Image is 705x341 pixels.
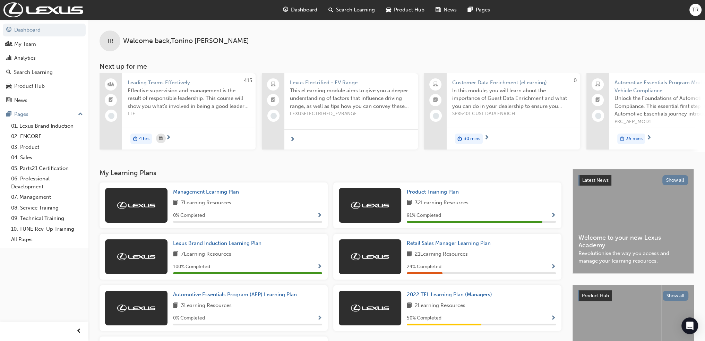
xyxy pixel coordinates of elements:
button: Show Progress [317,314,322,323]
a: 0Customer Data Enrichment (eLearning)In this module, you will learn about the importance of Guest... [424,73,580,150]
span: In this module, you will learn about the importance of Guest Data Enrichment and what you can do ... [452,87,575,110]
span: next-icon [166,135,171,141]
a: 06. Professional Development [8,173,86,192]
button: Show Progress [317,211,322,220]
span: next-icon [484,135,489,141]
span: car-icon [386,6,391,14]
a: Search Learning [3,66,86,79]
a: 08. Service Training [8,203,86,213]
img: Trak [351,202,389,209]
span: news-icon [436,6,441,14]
span: guage-icon [283,6,288,14]
span: book-icon [173,250,178,259]
span: Revolutionise the way you access and manage your learning resources. [578,249,688,265]
a: Latest NewsShow all [578,175,688,186]
span: TR [107,37,113,45]
button: Show Progress [551,211,556,220]
span: Automotive Essentials Program (AEP) Learning Plan [173,291,297,298]
span: 0 [574,77,577,84]
img: Trak [117,253,155,260]
span: news-icon [6,97,11,104]
span: Welcome to your new Lexus Academy [578,234,688,249]
a: Lexus Electrified - EV RangeThis eLearning module aims to give you a deeper understanding of fact... [262,73,418,150]
a: All Pages [8,234,86,245]
span: TR [692,6,699,14]
button: Pages [3,108,86,121]
span: book-icon [173,199,178,207]
a: search-iconSearch Learning [323,3,380,17]
span: book-icon [407,301,412,310]
a: Retail Sales Manager Learning Plan [407,239,493,247]
span: duration-icon [457,134,462,143]
button: Show Progress [551,263,556,271]
a: 415Leading Teams EffectivelyEffective supervision and management is the result of responsible lea... [100,73,256,150]
a: 01. Lexus Brand Induction [8,121,86,131]
span: Welcome back , Tonino [PERSON_NAME] [123,37,249,45]
span: 0 % Completed [173,314,205,322]
span: booktick-icon [595,96,600,105]
button: Show all [662,175,688,185]
span: learningRecordVerb_NONE-icon [433,113,439,119]
span: Lexus Electrified - EV Range [290,79,412,87]
span: Search Learning [336,6,375,14]
span: duration-icon [620,134,625,143]
span: laptop-icon [595,80,600,89]
span: booktick-icon [109,96,113,105]
span: 4 hrs [139,135,149,143]
a: pages-iconPages [462,3,496,17]
span: 35 mins [626,135,643,143]
span: 3 Learning Resources [181,301,232,310]
a: News [3,94,86,107]
span: 2 Learning Resources [415,301,465,310]
button: TR [689,4,702,16]
a: 05. Parts21 Certification [8,163,86,174]
span: Effective supervision and management is the result of responsible leadership. This course will sh... [128,87,250,110]
img: Trak [351,253,389,260]
div: Analytics [14,54,36,62]
span: booktick-icon [433,96,438,105]
span: 50 % Completed [407,314,441,322]
button: Show Progress [317,263,322,271]
span: guage-icon [6,27,11,33]
span: Dashboard [291,6,317,14]
div: Search Learning [14,68,53,76]
a: Analytics [3,52,86,65]
span: Product Training Plan [407,189,459,195]
span: Show Progress [317,213,322,219]
span: search-icon [6,69,11,76]
span: Product Hub [394,6,424,14]
img: Trak [3,2,83,17]
a: 2022 TFL Learning Plan (Managers) [407,291,495,299]
span: book-icon [407,250,412,259]
span: next-icon [646,135,652,141]
span: Leading Teams Effectively [128,79,250,87]
span: 21 Learning Resources [415,250,468,259]
a: 07. Management [8,192,86,203]
a: Product Hub [3,80,86,93]
span: Show Progress [551,264,556,270]
a: Product HubShow all [578,290,688,301]
span: Show Progress [317,315,322,322]
span: calendar-icon [159,134,163,143]
span: Product Hub [582,293,609,299]
a: 09. Technical Training [8,213,86,224]
span: learningRecordVerb_NONE-icon [595,113,601,119]
a: 10. TUNE Rev-Up Training [8,224,86,235]
h3: Next up for me [88,62,705,70]
span: booktick-icon [271,96,276,105]
span: Management Learning Plan [173,189,239,195]
span: SPK5401 CUST DATA ENRICH [452,110,575,118]
button: DashboardMy TeamAnalyticsSearch LearningProduct HubNews [3,22,86,108]
span: next-icon [290,137,295,143]
a: Automotive Essentials Program (AEP) Learning Plan [173,291,300,299]
span: learningRecordVerb_NONE-icon [270,113,277,119]
span: LEXUSELECTRIFIED_EVRANGE [290,110,412,118]
span: prev-icon [76,327,81,336]
span: 100 % Completed [173,263,210,271]
span: Show Progress [317,264,322,270]
span: This eLearning module aims to give you a deeper understanding of factors that influence driving r... [290,87,412,110]
span: Latest News [582,177,609,183]
span: LTE [128,110,250,118]
img: Trak [117,305,155,312]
